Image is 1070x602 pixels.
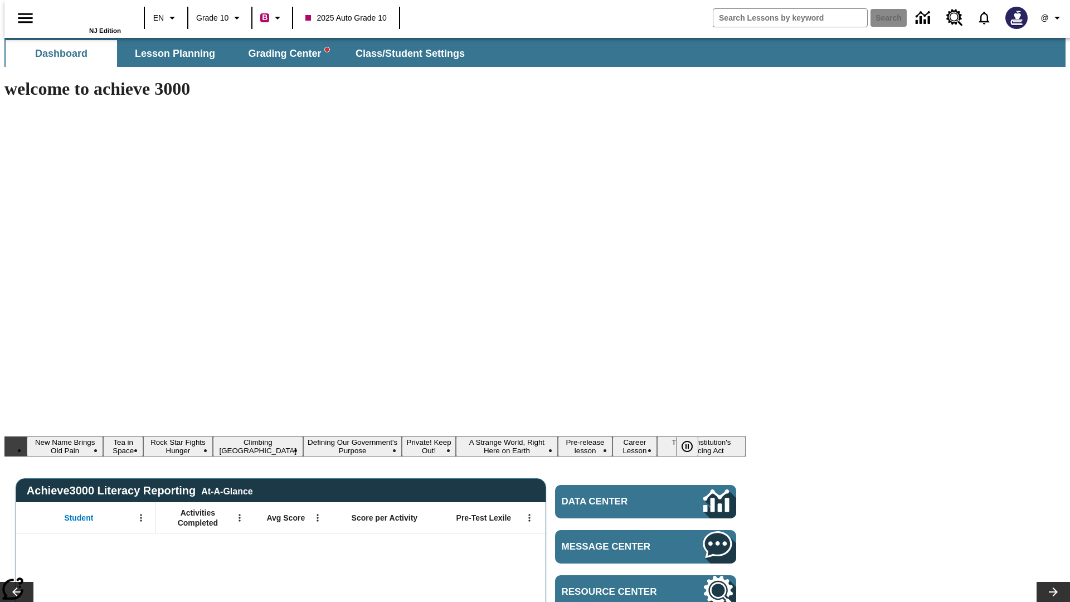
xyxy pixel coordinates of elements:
[161,508,235,528] span: Activities Completed
[119,40,231,67] button: Lesson Planning
[48,5,121,27] a: Home
[352,513,418,523] span: Score per Activity
[262,11,267,25] span: B
[201,484,252,497] div: At-A-Glance
[456,513,512,523] span: Pre-Test Lexile
[64,513,93,523] span: Student
[562,541,670,552] span: Message Center
[248,47,329,60] span: Grading Center
[9,2,42,35] button: Open side menu
[356,47,465,60] span: Class/Student Settings
[89,27,121,34] span: NJ Edition
[909,3,940,33] a: Data Center
[999,3,1034,32] button: Select a new avatar
[4,79,746,99] h1: welcome to achieve 3000
[103,436,143,457] button: Slide 2 Tea in Space
[266,513,305,523] span: Avg Score
[135,47,215,60] span: Lesson Planning
[970,3,999,32] a: Notifications
[35,47,87,60] span: Dashboard
[6,40,117,67] button: Dashboard
[676,436,698,457] button: Pause
[555,530,736,564] a: Message Center
[256,8,289,28] button: Boost Class color is violet red. Change class color
[612,436,657,457] button: Slide 9 Career Lesson
[303,436,402,457] button: Slide 5 Defining Our Government's Purpose
[558,436,612,457] button: Slide 8 Pre-release lesson
[562,496,666,507] span: Data Center
[133,509,149,526] button: Open Menu
[347,40,474,67] button: Class/Student Settings
[1005,7,1028,29] img: Avatar
[231,509,248,526] button: Open Menu
[555,485,736,518] a: Data Center
[4,38,1066,67] div: SubNavbar
[213,436,303,457] button: Slide 4 Climbing Mount Tai
[196,12,228,24] span: Grade 10
[713,9,867,27] input: search field
[4,40,475,67] div: SubNavbar
[143,436,213,457] button: Slide 3 Rock Star Fights Hunger
[27,484,253,497] span: Achieve3000 Literacy Reporting
[325,47,329,52] svg: writing assistant alert
[148,8,184,28] button: Language: EN, Select a language
[309,509,326,526] button: Open Menu
[233,40,344,67] button: Grading Center
[940,3,970,33] a: Resource Center, Will open in new tab
[1040,12,1048,24] span: @
[1037,582,1070,602] button: Lesson carousel, Next
[1034,8,1070,28] button: Profile/Settings
[27,436,103,457] button: Slide 1 New Name Brings Old Pain
[402,436,455,457] button: Slide 6 Private! Keep Out!
[192,8,248,28] button: Grade: Grade 10, Select a grade
[657,436,746,457] button: Slide 10 The Constitution's Balancing Act
[676,436,709,457] div: Pause
[48,4,121,34] div: Home
[456,436,558,457] button: Slide 7 A Strange World, Right Here on Earth
[521,509,538,526] button: Open Menu
[562,586,670,598] span: Resource Center
[153,12,164,24] span: EN
[305,12,386,24] span: 2025 Auto Grade 10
